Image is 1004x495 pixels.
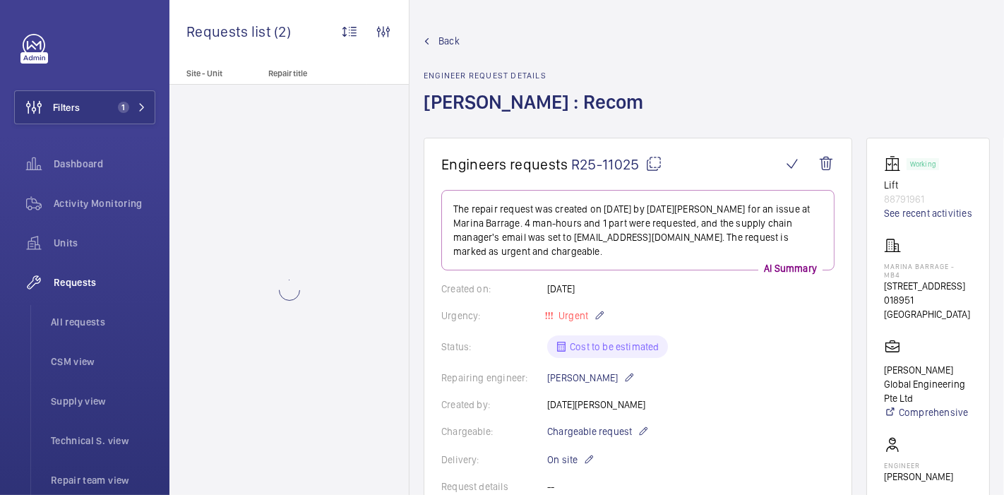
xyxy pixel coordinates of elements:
[169,68,263,78] p: Site - Unit
[884,178,972,192] p: Lift
[884,279,972,293] p: [STREET_ADDRESS]
[51,315,155,329] span: All requests
[884,363,972,405] p: [PERSON_NAME] Global Engineering Pte Ltd
[453,202,823,258] p: The repair request was created on [DATE] by [DATE][PERSON_NAME] for an issue at Marina Barrage. 4...
[884,192,972,206] p: 88791961
[884,470,953,484] p: [PERSON_NAME]
[424,71,652,80] h2: Engineer request details
[14,90,155,124] button: Filters1
[556,310,588,321] span: Urgent
[758,261,823,275] p: AI Summary
[51,354,155,369] span: CSM view
[441,155,568,173] span: Engineers requests
[54,236,155,250] span: Units
[884,262,972,279] p: Marina Barrage - MB4
[438,34,460,48] span: Back
[54,157,155,171] span: Dashboard
[884,293,972,321] p: 018951 [GEOGRAPHIC_DATA]
[571,155,662,173] span: R25-11025
[884,155,907,172] img: elevator.svg
[51,434,155,448] span: Technical S. view
[53,100,80,114] span: Filters
[884,206,972,220] a: See recent activities
[268,68,361,78] p: Repair title
[910,162,936,167] p: Working
[424,89,652,138] h1: [PERSON_NAME] : Recom
[51,473,155,487] span: Repair team view
[186,23,274,40] span: Requests list
[547,451,594,468] p: On site
[118,102,129,113] span: 1
[547,424,632,439] span: Chargeable request
[884,461,953,470] p: Engineer
[547,369,635,386] p: [PERSON_NAME]
[54,196,155,210] span: Activity Monitoring
[51,394,155,408] span: Supply view
[54,275,155,290] span: Requests
[884,405,972,419] a: Comprehensive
